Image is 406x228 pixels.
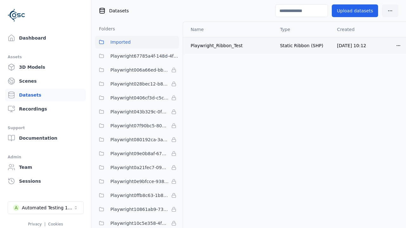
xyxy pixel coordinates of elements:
th: Name [183,22,275,37]
a: Scenes [5,75,86,87]
button: Playwright080192ca-3ab8-4170-8689-2c2dffafb10d [95,133,179,146]
button: Playwright043b329c-0fea-4eef-a1dd-c1b85d96f68d [95,105,179,118]
a: Team [5,161,86,174]
span: Playwright0a21fec7-093e-446e-ac90-feefe60349da [110,164,169,171]
button: Imported [95,36,179,48]
a: Dashboard [5,32,86,44]
div: Admin [8,153,83,161]
th: Type [275,22,332,37]
span: Playwright028bec12-b853-4041-8716-f34111cdbd0b [110,80,169,88]
span: Playwright67785a4f-148d-4fca-8377-30898b20f4a2 [110,52,179,60]
button: Playwright0406cf3d-c5c6-4809-a891-d4d7aaf60441 [95,92,179,104]
th: Created [332,22,391,37]
button: Select a workspace [8,201,84,214]
span: Datasets [109,8,129,14]
span: Playwright006a66ed-bbfa-4b84-a6f2-8b03960da6f1 [110,66,169,74]
a: 3D Models [5,61,86,73]
button: Playwright0ffb8c63-1b89-42f9-8930-08c6864de4e8 [95,189,179,202]
a: Cookies [48,222,63,226]
div: Assets [8,53,83,61]
div: Playwright_Ribbon_Test [191,42,270,49]
a: Datasets [5,89,86,101]
span: | [44,222,46,226]
button: Playwright07f90bc5-80d1-4d58-862e-051c9f56b799 [95,119,179,132]
span: Playwright10c5e358-4f76-4599-baaf-fd5b2776e6be [110,219,169,227]
div: Support [8,124,83,132]
span: [DATE] 10:12 [337,43,366,48]
button: Playwright0a21fec7-093e-446e-ac90-feefe60349da [95,161,179,174]
a: Sessions [5,175,86,187]
button: Playwright09e0b8af-6797-487c-9a58-df45af994400 [95,147,179,160]
button: Playwright67785a4f-148d-4fca-8377-30898b20f4a2 [95,50,179,62]
span: Playwright0e9bfcce-9385-4655-aad9-5e1830d0cbce [110,178,169,185]
img: Logo [8,6,25,24]
a: Recordings [5,103,86,115]
td: Static Ribbon (SHP) [275,37,332,54]
span: Playwright043b329c-0fea-4eef-a1dd-c1b85d96f68d [110,108,169,116]
span: Imported [110,38,131,46]
button: Playwright10861ab9-735f-4df9-aafe-eebd5bc866d9 [95,203,179,216]
button: Playwright028bec12-b853-4041-8716-f34111cdbd0b [95,78,179,90]
span: Playwright07f90bc5-80d1-4d58-862e-051c9f56b799 [110,122,169,130]
a: Privacy [28,222,42,226]
button: Playwright006a66ed-bbfa-4b84-a6f2-8b03960da6f1 [95,64,179,76]
button: Upload datasets [332,4,378,17]
span: Playwright0ffb8c63-1b89-42f9-8930-08c6864de4e8 [110,192,169,199]
span: Playwright080192ca-3ab8-4170-8689-2c2dffafb10d [110,136,169,143]
div: Automated Testing 1 - Playwright [22,205,73,211]
h3: Folders [95,26,115,32]
span: Playwright0406cf3d-c5c6-4809-a891-d4d7aaf60441 [110,94,169,102]
div: A [13,205,19,211]
span: Playwright09e0b8af-6797-487c-9a58-df45af994400 [110,150,169,157]
button: Playwright0e9bfcce-9385-4655-aad9-5e1830d0cbce [95,175,179,188]
span: Playwright10861ab9-735f-4df9-aafe-eebd5bc866d9 [110,206,169,213]
a: Documentation [5,132,86,144]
